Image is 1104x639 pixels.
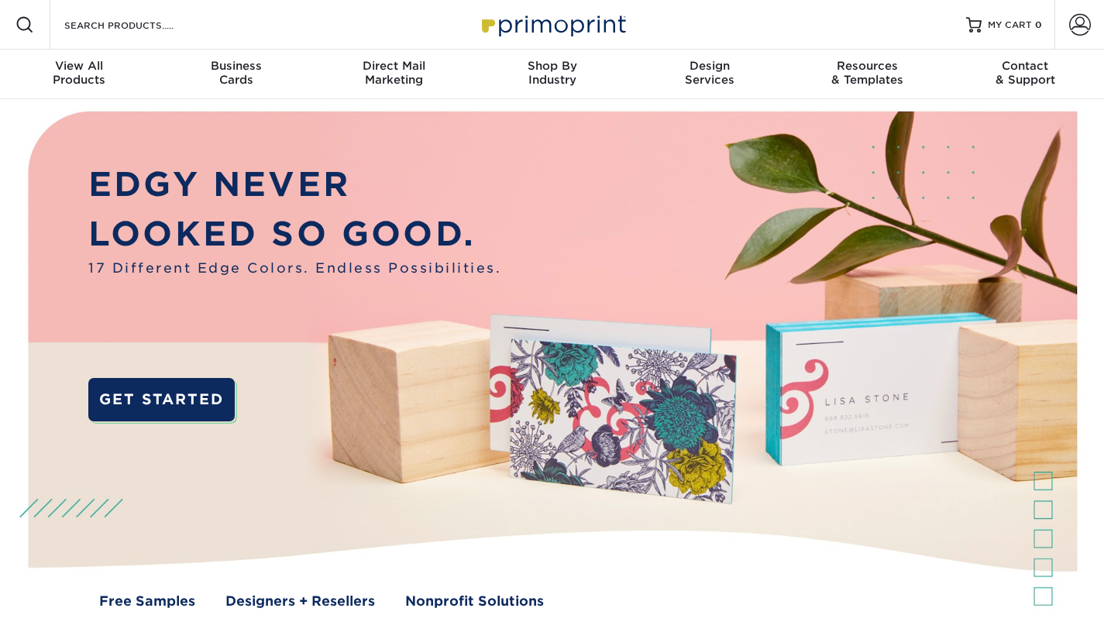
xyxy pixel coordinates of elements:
[473,59,631,87] div: Industry
[473,59,631,73] span: Shop By
[158,50,316,99] a: BusinessCards
[315,50,473,99] a: Direct MailMarketing
[473,50,631,99] a: Shop ByIndustry
[946,59,1104,73] span: Contact
[315,59,473,73] span: Direct Mail
[631,50,789,99] a: DesignServices
[158,59,316,87] div: Cards
[315,59,473,87] div: Marketing
[946,59,1104,87] div: & Support
[99,592,195,612] a: Free Samples
[789,59,947,73] span: Resources
[631,59,789,73] span: Design
[63,15,214,34] input: SEARCH PRODUCTS.....
[789,50,947,99] a: Resources& Templates
[88,378,235,421] a: GET STARTED
[988,19,1032,32] span: MY CART
[88,160,501,209] p: EDGY NEVER
[158,59,316,73] span: Business
[88,209,501,259] p: LOOKED SO GOOD.
[631,59,789,87] div: Services
[946,50,1104,99] a: Contact& Support
[405,592,544,612] a: Nonprofit Solutions
[1035,19,1042,30] span: 0
[88,259,501,279] span: 17 Different Edge Colors. Endless Possibilities.
[789,59,947,87] div: & Templates
[225,592,375,612] a: Designers + Resellers
[475,8,630,41] img: Primoprint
